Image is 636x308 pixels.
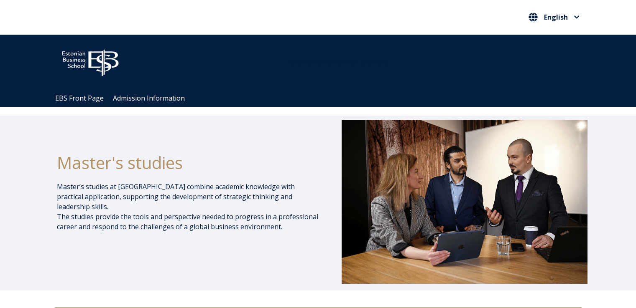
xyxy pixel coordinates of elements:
nav: Select your language [526,10,582,24]
button: English [526,10,582,24]
a: EBS Front Page [55,93,104,103]
a: Admission Information [113,93,185,103]
img: DSC_1073 [342,120,587,283]
div: Navigation Menu [51,90,594,107]
p: Master’s studies at [GEOGRAPHIC_DATA] combine academic knowledge with practical application, supp... [57,182,319,232]
img: ebs_logo2016_white [55,43,126,79]
h1: Master's studies [57,152,319,173]
span: Community for Growth and Resp [287,58,390,67]
span: English [544,14,568,20]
